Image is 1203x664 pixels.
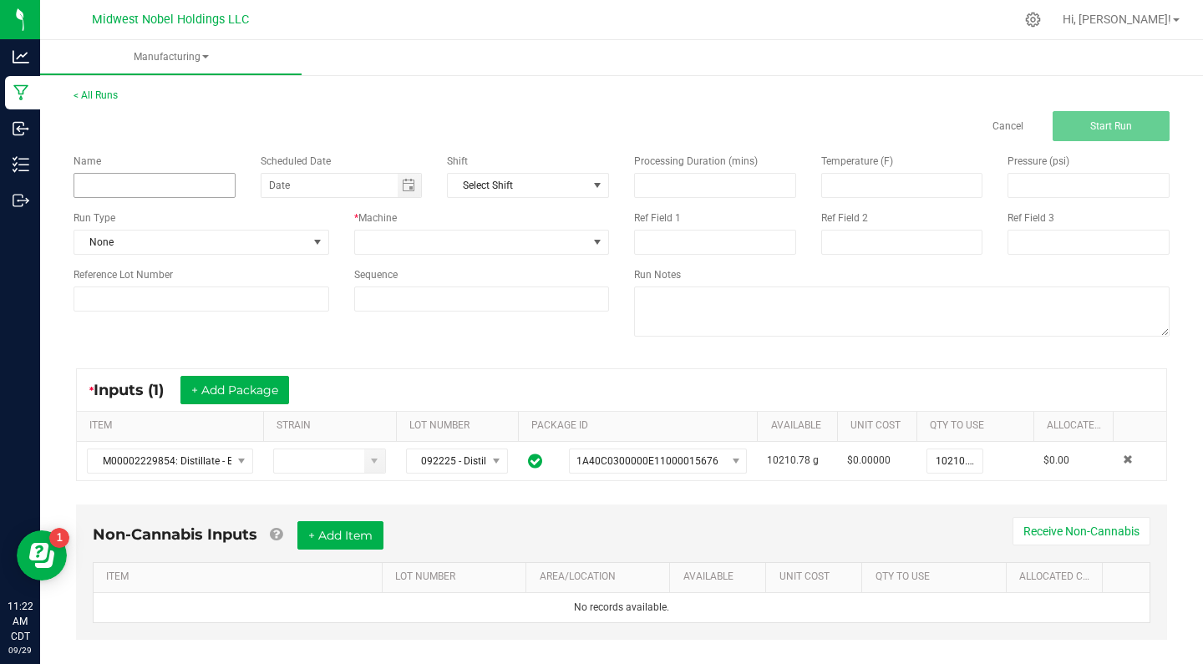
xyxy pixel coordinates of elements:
[13,156,29,173] inline-svg: Inventory
[876,570,1000,584] a: QTY TO USESortable
[74,210,115,226] span: Run Type
[358,212,397,224] span: Machine
[1043,454,1069,466] span: $0.00
[17,530,67,580] iframe: Resource center
[180,376,289,404] button: + Add Package
[634,155,758,167] span: Processing Duration (mins)
[49,528,69,548] iframe: Resource center unread badge
[992,119,1023,134] a: Cancel
[88,449,231,473] span: M00002229854: Distillate - Bulk Batch
[821,155,893,167] span: Temperature (F)
[398,174,422,197] span: Toggle calendar
[634,212,681,224] span: Ref Field 1
[261,155,331,167] span: Scheduled Date
[1013,517,1150,545] button: Receive Non-Cannabis
[74,269,173,281] span: Reference Lot Number
[277,419,389,433] a: STRAINSortable
[531,419,751,433] a: PACKAGE IDSortable
[13,120,29,137] inline-svg: Inbound
[779,570,855,584] a: Unit CostSortable
[447,155,468,167] span: Shift
[540,570,664,584] a: AREA/LOCATIONSortable
[683,570,759,584] a: AVAILABLESortable
[74,89,118,101] a: < All Runs
[94,381,180,399] span: Inputs (1)
[1008,212,1054,224] span: Ref Field 3
[1090,120,1132,132] span: Start Run
[407,449,486,473] span: 092225 - Distillate 1 pass
[847,454,891,466] span: $0.00000
[409,419,512,433] a: LOT NUMBERSortable
[1019,570,1095,584] a: Allocated CostSortable
[634,269,681,281] span: Run Notes
[92,13,249,27] span: Midwest Nobel Holdings LLC
[74,155,101,167] span: Name
[528,451,542,471] span: In Sync
[13,84,29,101] inline-svg: Manufacturing
[74,231,307,254] span: None
[1063,13,1171,26] span: Hi, [PERSON_NAME]!
[8,599,33,644] p: 11:22 AM CDT
[771,419,831,433] a: AVAILABLESortable
[930,419,1027,433] a: QTY TO USESortable
[576,455,718,467] span: 1A40C0300000E11000015676
[297,521,383,550] button: + Add Item
[850,419,911,433] a: Unit CostSortable
[813,454,819,466] span: g
[821,212,868,224] span: Ref Field 2
[93,525,257,544] span: Non-Cannabis Inputs
[1127,419,1160,433] a: Sortable
[13,48,29,65] inline-svg: Analytics
[270,525,282,544] a: Add Non-Cannabis items that were also consumed in the run (e.g. gloves and packaging); Also add N...
[106,570,375,584] a: ITEMSortable
[1053,111,1170,141] button: Start Run
[395,570,520,584] a: LOT NUMBERSortable
[447,173,609,198] span: NO DATA FOUND
[767,454,810,466] span: 10210.78
[448,174,587,197] span: Select Shift
[89,419,256,433] a: ITEMSortable
[13,192,29,209] inline-svg: Outbound
[40,40,302,75] a: Manufacturing
[1023,12,1043,28] div: Manage settings
[1008,155,1069,167] span: Pressure (psi)
[1047,419,1107,433] a: Allocated CostSortable
[354,269,398,281] span: Sequence
[87,449,253,474] span: NO DATA FOUND
[40,50,302,64] span: Manufacturing
[8,644,33,656] p: 09/29
[1115,570,1144,584] a: Sortable
[94,593,1150,622] td: No records available.
[261,174,398,197] input: Date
